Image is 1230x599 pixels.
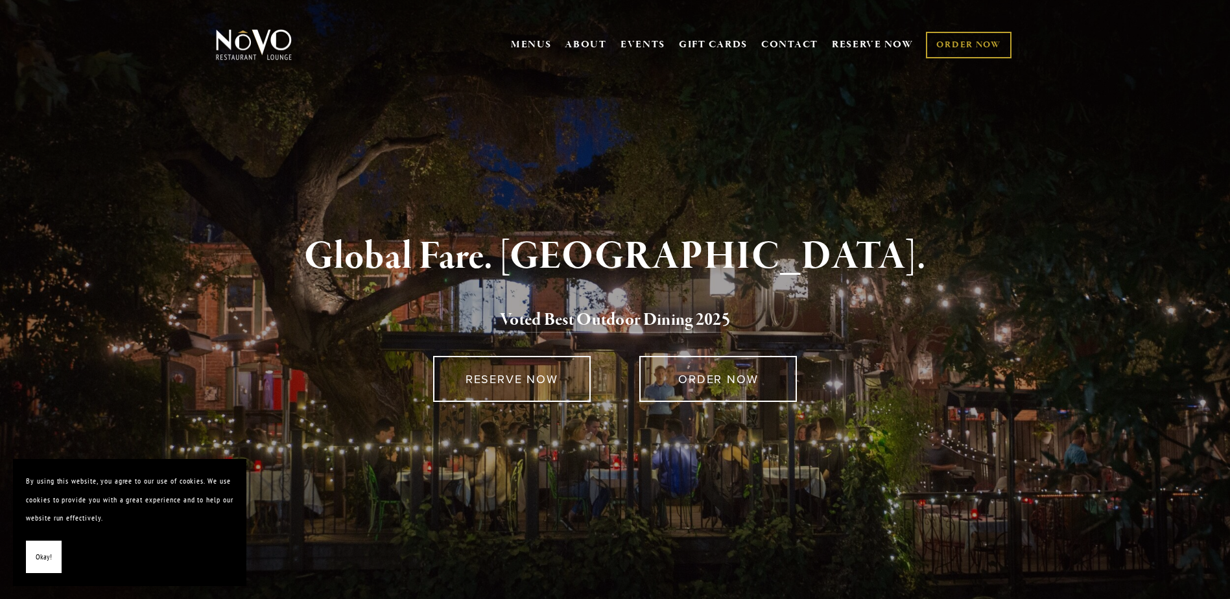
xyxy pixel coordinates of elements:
a: MENUS [511,38,552,51]
h2: 5 [237,307,993,334]
a: RESERVE NOW [832,32,914,57]
span: Okay! [36,548,52,567]
a: ORDER NOW [639,356,797,402]
a: RESERVE NOW [433,356,591,402]
a: EVENTS [621,38,665,51]
strong: Global Fare. [GEOGRAPHIC_DATA]. [304,232,926,281]
a: ABOUT [565,38,607,51]
a: ORDER NOW [926,32,1011,58]
img: Novo Restaurant &amp; Lounge [213,29,294,61]
p: By using this website, you agree to our use of cookies. We use cookies to provide you with a grea... [26,472,233,528]
a: GIFT CARDS [679,32,748,57]
a: Voted Best Outdoor Dining 202 [500,309,722,333]
button: Okay! [26,541,62,574]
a: CONTACT [761,32,818,57]
section: Cookie banner [13,459,246,586]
